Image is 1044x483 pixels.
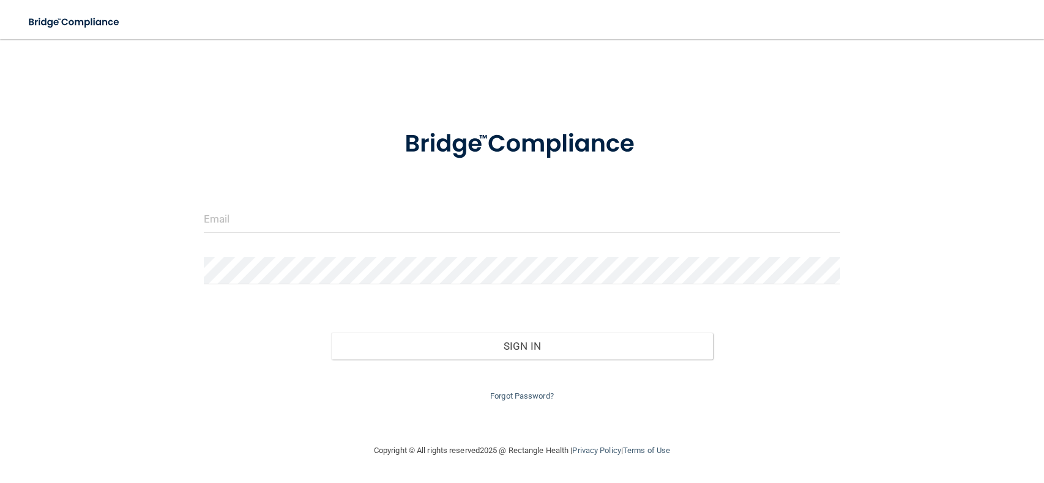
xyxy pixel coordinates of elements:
img: bridge_compliance_login_screen.278c3ca4.svg [379,112,665,176]
a: Forgot Password? [490,391,554,400]
img: bridge_compliance_login_screen.278c3ca4.svg [18,10,131,35]
div: Copyright © All rights reserved 2025 @ Rectangle Health | | [299,431,745,470]
a: Terms of Use [623,446,670,455]
input: Email [204,205,841,233]
a: Privacy Policy [572,446,621,455]
button: Sign In [331,333,713,359]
